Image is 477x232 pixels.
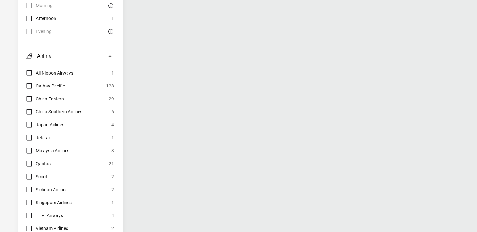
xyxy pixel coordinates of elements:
span: 4 [111,121,114,129]
span: 6 [111,108,114,116]
label: China Eastern [25,95,64,103]
label: Scoot [25,173,47,180]
span: Scoot [36,173,47,180]
span: 128 [106,82,114,90]
span: 21 [109,160,114,168]
label: All Nippon Airways [25,69,73,77]
span: Afternoon [36,15,56,22]
span: All Nippon Airways [36,69,73,77]
span: Singapore Airlines [36,199,72,206]
span: 1 [111,69,114,77]
span: China Eastern [36,95,64,103]
span: China Southern Airlines [36,108,82,116]
label: Qantas [25,160,51,168]
label: THAI Airways [25,212,63,219]
span: Cathay Pacific [36,82,65,90]
span: Jetstar [36,134,50,142]
span: 2 [111,173,114,180]
button: There are currently no flights matching this search criteria. Try removing some search filters. [106,28,114,35]
span: 2 [111,186,114,193]
span: 29 [109,95,114,103]
label: Malaysia Airlines [25,147,69,155]
span: 1 [111,199,114,206]
button: There are currently no flights matching this search criteria. Try removing some search filters. [106,2,114,9]
span: 1 [111,15,114,22]
span: 3 [111,147,114,155]
span: Qantas [36,160,51,168]
span: THAI Airways [36,212,63,219]
span: Japan Airlines [36,121,64,129]
label: Japan Airlines [25,121,64,129]
label: China Southern Airlines [25,108,82,116]
label: Afternoon [25,15,56,22]
span: Sichuan Airlines [36,186,67,193]
h3: Airline [37,52,51,60]
label: Singapore Airlines [25,199,72,206]
label: Sichuan Airlines [25,186,67,193]
button: Airline [25,48,114,64]
label: Jetstar [25,134,50,142]
span: 4 [111,212,114,219]
label: Cathay Pacific [25,82,65,90]
span: Malaysia Airlines [36,147,69,155]
span: 1 [111,134,114,142]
